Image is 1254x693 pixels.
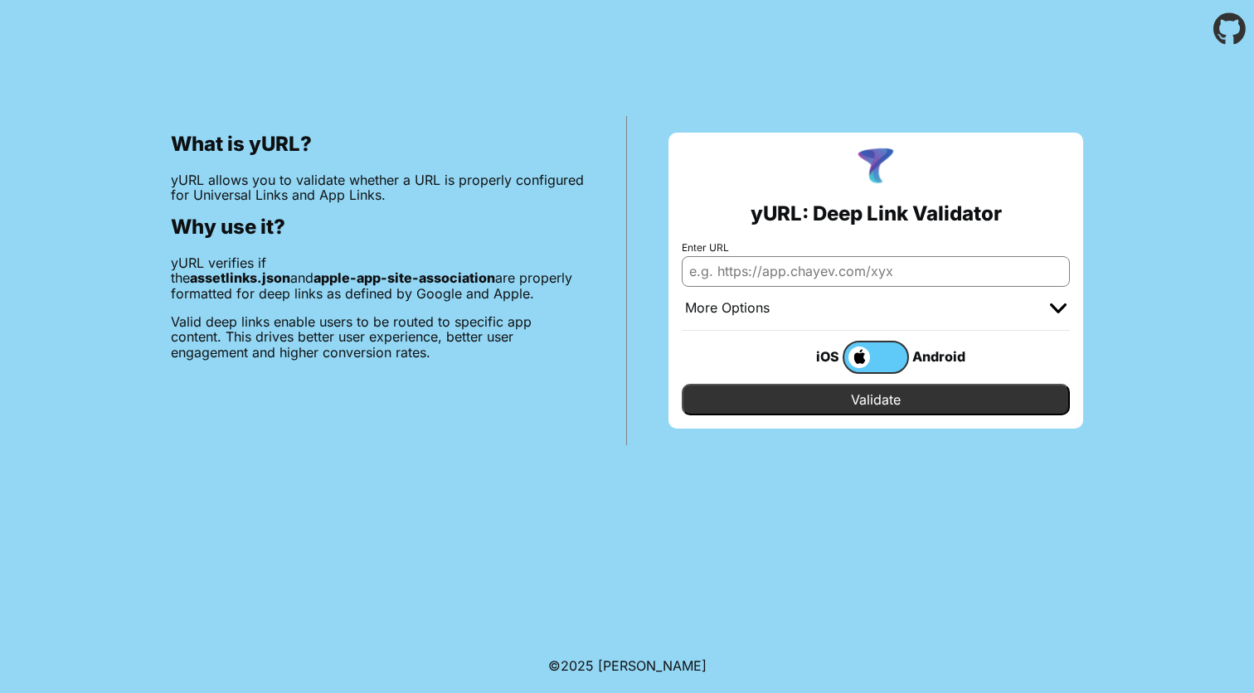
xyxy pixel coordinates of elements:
h2: What is yURL? [171,133,585,156]
div: iOS [776,346,843,367]
h2: Why use it? [171,216,585,239]
p: Valid deep links enable users to be routed to specific app content. This drives better user exper... [171,314,585,360]
div: Android [909,346,975,367]
h2: yURL: Deep Link Validator [751,202,1002,225]
a: Michael Ibragimchayev's Personal Site [598,657,707,674]
input: Validate [682,384,1070,415]
img: chevron [1050,303,1067,313]
p: yURL allows you to validate whether a URL is properly configured for Universal Links and App Links. [171,172,585,203]
p: yURL verifies if the and are properly formatted for deep links as defined by Google and Apple. [171,255,585,301]
label: Enter URL [682,242,1070,254]
input: e.g. https://app.chayev.com/xyx [682,256,1070,286]
b: apple-app-site-association [313,269,495,286]
b: assetlinks.json [190,269,290,286]
img: yURL Logo [854,146,897,189]
div: More Options [685,300,770,317]
span: 2025 [561,657,594,674]
footer: © [548,638,707,693]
